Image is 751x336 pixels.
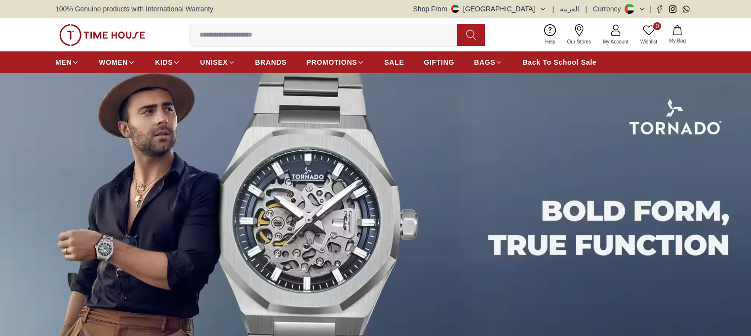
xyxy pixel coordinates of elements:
[560,4,579,14] button: العربية
[593,4,625,14] div: Currency
[200,57,228,67] span: UNISEX
[451,5,459,13] img: United Arab Emirates
[200,53,235,71] a: UNISEX
[59,24,145,46] img: ...
[474,53,503,71] a: BAGS
[307,57,357,67] span: PROMOTIONS
[55,57,72,67] span: MEN
[656,5,663,13] a: Facebook
[553,4,554,14] span: |
[561,22,597,47] a: Our Stores
[424,57,454,67] span: GIFTING
[99,53,135,71] a: WOMEN
[653,22,661,30] span: 0
[99,57,128,67] span: WOMEN
[307,53,365,71] a: PROMOTIONS
[522,57,596,67] span: Back To School Sale
[55,53,79,71] a: MEN
[255,53,287,71] a: BRANDS
[599,38,632,45] span: My Account
[636,38,661,45] span: Wishlist
[663,23,692,46] button: My Bag
[474,57,495,67] span: BAGS
[682,5,690,13] a: Whatsapp
[255,57,287,67] span: BRANDS
[541,38,559,45] span: Help
[55,4,213,14] span: 100% Genuine products with International Warranty
[669,5,676,13] a: Instagram
[155,53,180,71] a: KIDS
[384,57,404,67] span: SALE
[650,4,652,14] span: |
[665,37,690,44] span: My Bag
[634,22,663,47] a: 0Wishlist
[539,22,561,47] a: Help
[424,53,454,71] a: GIFTING
[522,53,596,71] a: Back To School Sale
[155,57,173,67] span: KIDS
[563,38,595,45] span: Our Stores
[585,4,587,14] span: |
[384,53,404,71] a: SALE
[413,4,547,14] button: Shop From[GEOGRAPHIC_DATA]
